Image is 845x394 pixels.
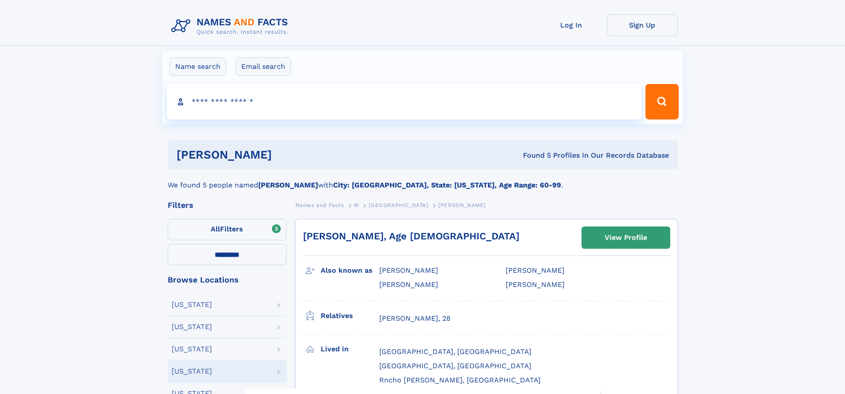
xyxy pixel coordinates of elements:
[167,84,642,119] input: search input
[645,84,678,119] button: Search Button
[506,266,565,275] span: [PERSON_NAME]
[211,225,220,233] span: All
[303,231,519,242] a: [PERSON_NAME], Age [DEMOGRAPHIC_DATA]
[168,14,295,38] img: Logo Names and Facts
[321,342,379,357] h3: Lived in
[169,57,226,76] label: Name search
[354,199,359,211] a: M
[172,368,212,375] div: [US_STATE]
[379,280,438,289] span: [PERSON_NAME]
[607,14,678,36] a: Sign Up
[379,347,531,356] span: [GEOGRAPHIC_DATA], [GEOGRAPHIC_DATA]
[168,276,287,284] div: Browse Locations
[397,151,669,160] div: Found 5 Profiles In Our Records Database
[379,314,451,323] a: [PERSON_NAME], 28
[438,202,486,208] span: [PERSON_NAME]
[172,301,212,308] div: [US_STATE]
[236,57,291,76] label: Email search
[177,149,397,160] h1: [PERSON_NAME]
[168,201,287,209] div: Filters
[379,376,541,384] span: Rncho [PERSON_NAME], [GEOGRAPHIC_DATA]
[295,199,344,211] a: Names and Facts
[536,14,607,36] a: Log In
[379,362,531,370] span: [GEOGRAPHIC_DATA], [GEOGRAPHIC_DATA]
[605,227,647,248] div: View Profile
[506,280,565,289] span: [PERSON_NAME]
[172,346,212,353] div: [US_STATE]
[321,308,379,323] h3: Relatives
[168,169,678,191] div: We found 5 people named with .
[582,227,670,248] a: View Profile
[369,199,428,211] a: [GEOGRAPHIC_DATA]
[258,181,318,189] b: [PERSON_NAME]
[369,202,428,208] span: [GEOGRAPHIC_DATA]
[379,266,438,275] span: [PERSON_NAME]
[333,181,561,189] b: City: [GEOGRAPHIC_DATA], State: [US_STATE], Age Range: 60-99
[354,202,359,208] span: M
[172,323,212,330] div: [US_STATE]
[168,219,287,240] label: Filters
[321,263,379,278] h3: Also known as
